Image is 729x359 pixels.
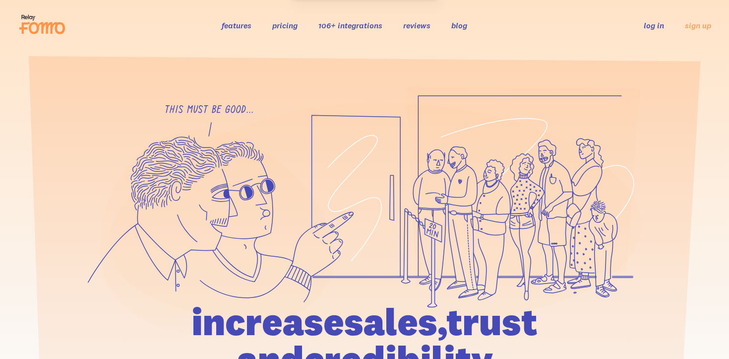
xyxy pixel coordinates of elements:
[222,20,251,30] a: features
[318,20,382,30] a: 106+ integrations
[644,20,664,30] a: log in
[272,20,298,30] a: pricing
[685,20,711,31] a: sign up
[403,20,430,30] a: reviews
[451,20,467,30] a: blog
